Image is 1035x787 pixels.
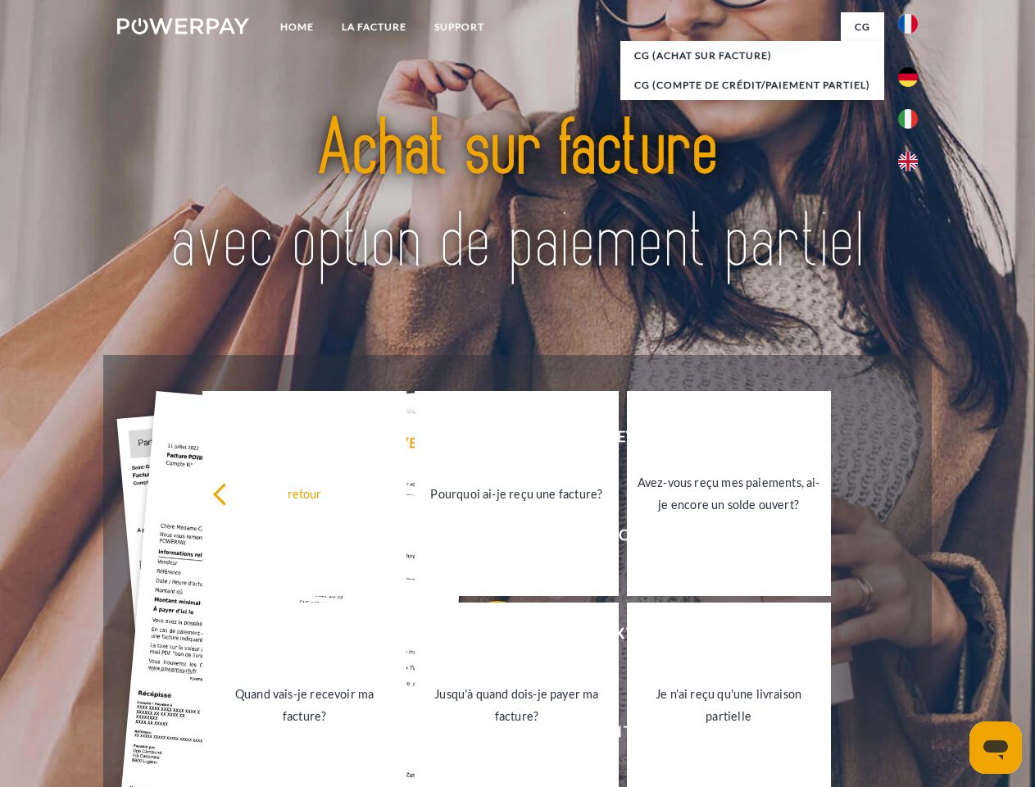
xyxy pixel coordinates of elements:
img: de [898,67,918,87]
iframe: Bouton de lancement de la fenêtre de messagerie [969,721,1022,774]
img: it [898,109,918,129]
img: fr [898,14,918,34]
div: Avez-vous reçu mes paiements, ai-je encore un solde ouvert? [637,471,821,516]
div: Quand vais-je recevoir ma facture? [212,683,397,727]
img: logo-powerpay-white.svg [117,18,249,34]
a: CG (Compte de crédit/paiement partiel) [620,71,884,100]
a: LA FACTURE [328,12,420,42]
div: retour [212,482,397,504]
div: Je n'ai reçu qu'une livraison partielle [637,683,821,727]
img: en [898,152,918,171]
a: Support [420,12,498,42]
a: Home [266,12,328,42]
img: title-powerpay_fr.svg [157,79,878,314]
div: Pourquoi ai-je reçu une facture? [424,482,609,504]
div: Jusqu'à quand dois-je payer ma facture? [424,683,609,727]
a: CG (achat sur facture) [620,41,884,71]
a: Avez-vous reçu mes paiements, ai-je encore un solde ouvert? [627,391,831,596]
a: CG [841,12,884,42]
